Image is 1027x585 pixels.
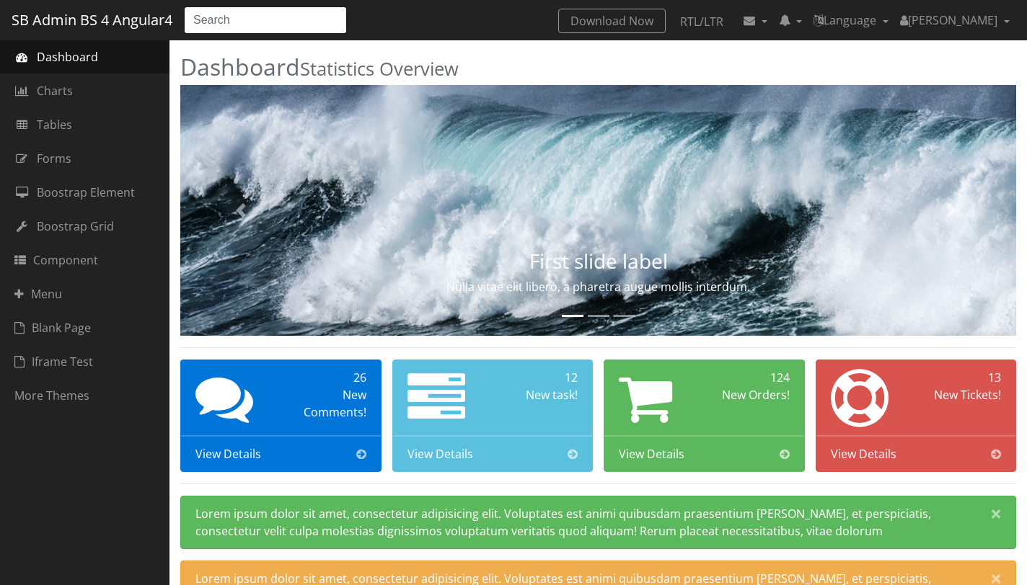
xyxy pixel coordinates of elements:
span: View Details [407,445,473,463]
div: 124 [710,369,790,386]
div: New Orders! [710,386,790,403]
input: Search [184,6,347,34]
span: Menu [14,285,62,303]
div: Lorem ipsum dolor sit amet, consectetur adipisicing elit. Voluptates est animi quibusdam praesent... [180,496,1016,549]
a: Language [808,6,894,35]
span: View Details [619,445,684,463]
span: × [991,504,1001,523]
h3: First slide label [306,250,891,272]
div: 26 [286,369,366,386]
div: New Comments! [286,386,366,421]
p: Nulla vitae elit libero, a pharetra augue mollis interdum. [306,278,891,295]
div: 13 [921,369,1001,386]
a: [PERSON_NAME] [894,6,1015,35]
div: New Tickets! [921,386,1001,403]
small: Statistics Overview [300,56,459,81]
a: SB Admin BS 4 Angular4 [12,6,172,34]
button: Close [977,496,1015,531]
span: View Details [195,445,261,463]
span: View Details [831,445,896,463]
a: Download Now [558,9,666,33]
h2: Dashboard [180,54,1016,79]
div: 12 [498,369,578,386]
div: New task! [498,386,578,403]
a: RTL/LTR [669,9,735,35]
img: Random first slide [180,85,1016,336]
